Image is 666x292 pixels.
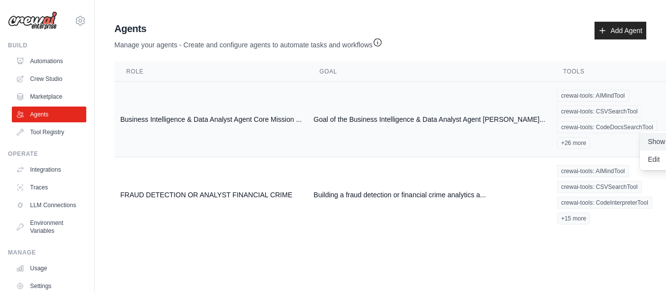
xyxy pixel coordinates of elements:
[557,213,590,224] span: +15 more
[8,41,86,49] div: Build
[8,150,86,158] div: Operate
[557,181,641,193] span: crewai-tools: CSVSearchTool
[114,157,308,233] td: FRAUD DETECTION OR ANALYST FINANCIAL CRIME
[595,22,646,39] a: Add Agent
[557,90,629,102] span: crewai-tools: AIMindTool
[557,165,629,177] span: crewai-tools: AIMindTool
[308,157,551,233] td: Building a fraud detection or financial crime analytics a...
[557,106,641,117] span: crewai-tools: CSVSearchTool
[12,180,86,195] a: Traces
[114,36,383,50] p: Manage your agents - Create and configure agents to automate tasks and workflows
[12,162,86,178] a: Integrations
[12,260,86,276] a: Usage
[12,215,86,239] a: Environment Variables
[308,82,551,157] td: Goal of the Business Intelligence & Data Analyst Agent [PERSON_NAME]...
[8,249,86,256] div: Manage
[551,62,663,82] th: Tools
[12,124,86,140] a: Tool Registry
[12,53,86,69] a: Automations
[308,62,551,82] th: Goal
[114,62,308,82] th: Role
[8,11,57,30] img: Logo
[12,107,86,122] a: Agents
[114,82,308,157] td: Business Intelligence & Data Analyst Agent Core Mission ...
[12,89,86,105] a: Marketplace
[114,22,383,36] h2: Agents
[557,137,590,149] span: +26 more
[557,197,652,209] span: crewai-tools: CodeInterpreterTool
[557,121,657,133] span: crewai-tools: CodeDocsSearchTool
[12,197,86,213] a: LLM Connections
[12,71,86,87] a: Crew Studio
